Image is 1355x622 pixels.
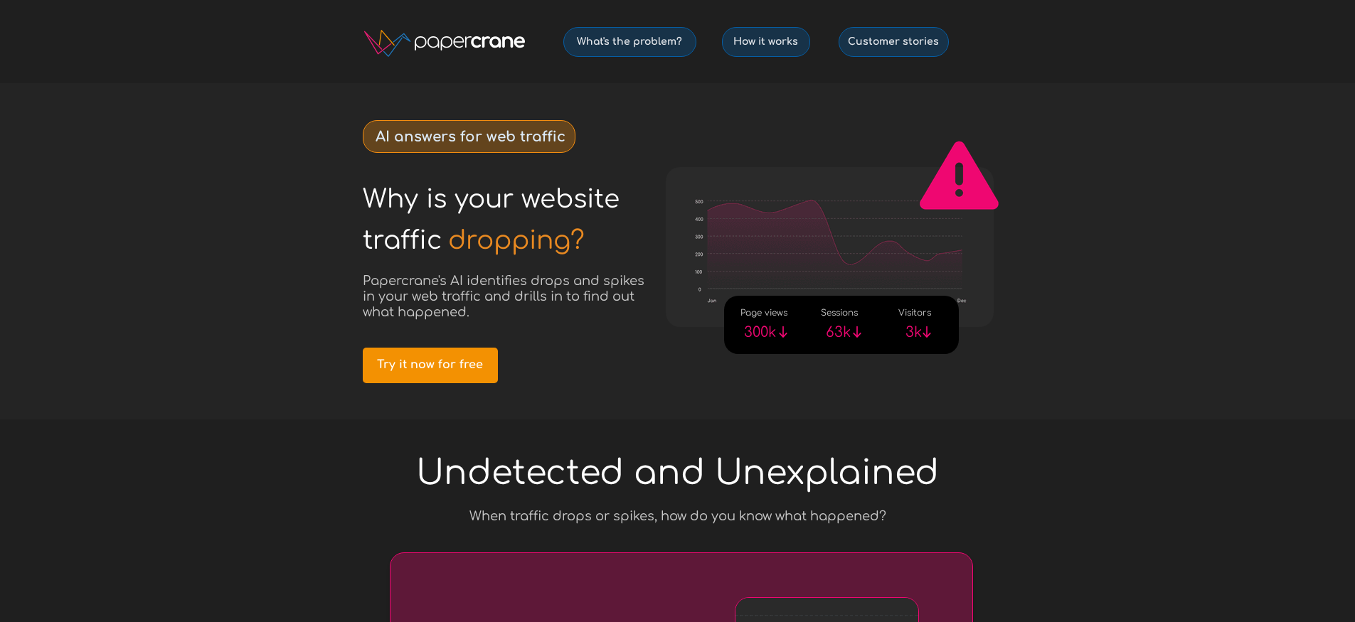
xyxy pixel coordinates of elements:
[469,509,886,523] span: When traffic drops or spikes, how do you know what happened?
[905,324,922,341] span: 3k
[744,324,776,341] span: 300k
[821,308,858,318] span: Sessions
[563,27,696,57] a: What's the problem?
[564,36,696,48] span: What's the problem?
[839,27,949,57] a: Customer stories
[898,308,931,318] span: Visitors
[839,36,948,48] span: Customer stories
[363,274,644,319] span: Papercrane's AI identifies drops and spikes in your web traffic and drills in to find out what ha...
[363,348,498,383] a: Try it now for free
[722,27,810,57] a: How it works
[723,36,809,48] span: How it works
[363,226,442,254] span: traffic
[363,358,498,372] span: Try it now for free
[363,185,620,213] span: Why is your website
[740,308,787,318] span: Page views
[826,324,851,341] span: 63k
[416,454,939,492] span: Undetected and Unexplained
[376,129,565,145] strong: AI answers for web traffic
